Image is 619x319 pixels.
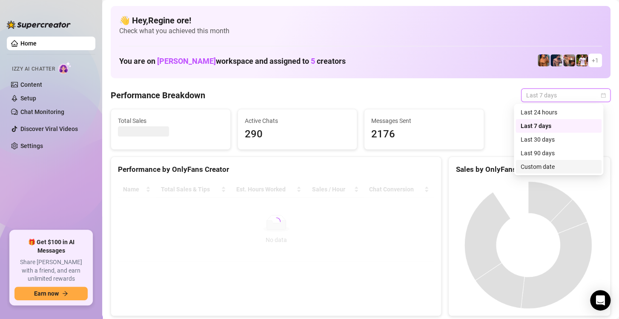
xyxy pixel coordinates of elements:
[521,148,596,158] div: Last 90 days
[118,164,434,175] div: Performance by OnlyFans Creator
[371,126,477,142] span: 2176
[516,133,602,146] div: Last 30 days
[118,116,224,125] span: Total Sales
[119,14,602,26] h4: 👋 Hey, Regine ore !
[521,121,596,131] div: Last 7 days
[563,54,575,66] img: Osvaldo
[14,238,88,255] span: 🎁 Get $100 in AI Messages
[20,108,64,115] a: Chat Monitoring
[516,105,602,119] div: Last 24 hours
[20,40,37,47] a: Home
[62,291,68,296] span: arrow-right
[516,146,602,160] div: Last 90 days
[245,116,350,125] span: Active Chats
[119,57,346,66] h1: You are on workspace and assigned to creators
[456,164,603,175] div: Sales by OnlyFans Creator
[521,135,596,144] div: Last 30 days
[521,108,596,117] div: Last 24 hours
[538,54,550,66] img: JG
[7,20,71,29] img: logo-BBDzfeDw.svg
[521,162,596,171] div: Custom date
[550,54,562,66] img: Axel
[20,125,78,132] a: Discover Viral Videos
[576,54,588,66] img: Hector
[20,142,43,149] a: Settings
[516,160,602,174] div: Custom date
[14,287,88,300] button: Earn nowarrow-right
[34,290,59,297] span: Earn now
[245,126,350,142] span: 290
[272,217,281,226] span: loading
[516,119,602,133] div: Last 7 days
[371,116,477,125] span: Messages Sent
[311,57,315,66] span: 5
[14,258,88,283] span: Share [PERSON_NAME] with a friend, and earn unlimited rewards
[58,62,72,74] img: AI Chatter
[157,57,216,66] span: [PERSON_NAME]
[526,89,605,102] span: Last 7 days
[20,95,36,102] a: Setup
[111,89,205,101] h4: Performance Breakdown
[20,81,42,88] a: Content
[592,56,599,65] span: + 1
[119,26,602,36] span: Check what you achieved this month
[601,93,606,98] span: calendar
[12,65,55,73] span: Izzy AI Chatter
[590,290,610,310] div: Open Intercom Messenger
